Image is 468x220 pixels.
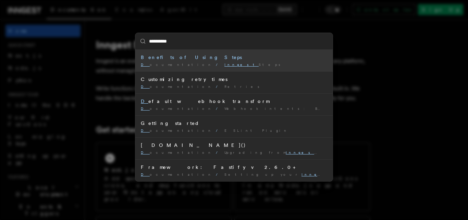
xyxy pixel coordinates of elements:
[141,76,327,83] div: Customizing retry times
[141,106,213,111] span: ocumentation
[286,150,322,154] mark: Inngest
[141,62,213,67] span: ocumentation
[141,128,213,132] span: ocumentation
[224,62,259,67] mark: Inngest
[141,172,150,176] mark: D
[224,150,389,154] span: Upgrading from SDK v2 to v3
[216,106,222,111] span: /
[141,150,213,154] span: ocumentation
[224,62,284,67] span: Steps
[141,84,213,89] span: ocumentation
[141,164,327,171] div: Framework: Fastify v2.6.0+
[141,150,150,154] mark: D
[141,62,150,67] mark: D
[141,54,327,61] div: Benefits of Using Steps
[141,99,148,104] mark: D
[216,128,222,132] span: /
[301,172,336,176] mark: Inngest
[224,128,289,132] span: ESLint Plugin
[141,106,150,111] mark: D
[141,172,213,176] span: ocumentation
[141,128,150,132] mark: D
[141,142,327,149] div: [DOMAIN_NAME]()
[224,84,263,89] span: Retries
[141,84,150,89] mark: D
[216,84,222,89] span: /
[216,150,222,154] span: /
[141,120,327,127] div: Getting started
[216,62,222,67] span: /
[141,98,327,105] div: efault webhook transform
[216,172,222,176] span: /
[224,172,346,176] span: Setting up your app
